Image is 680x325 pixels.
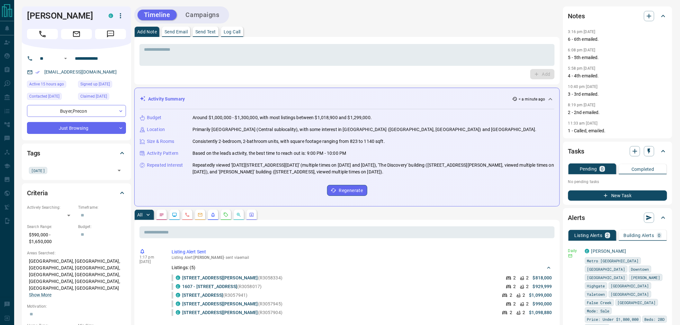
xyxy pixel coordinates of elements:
div: condos.ca [176,310,180,315]
span: Metro [GEOGRAPHIC_DATA] [587,258,639,264]
span: Message [95,29,126,39]
p: Daily [568,248,581,254]
a: 1607 - [STREET_ADDRESS] [182,284,237,289]
p: (R3058334) [182,275,282,281]
svg: Calls [185,212,190,217]
p: 2 [514,275,516,281]
h2: Notes [568,11,585,21]
div: Tue Oct 14 2025 [27,81,75,90]
span: Email [61,29,92,39]
p: Budget: [78,224,126,230]
p: 8:19 pm [DATE] [568,103,595,107]
div: Mon Feb 24 2020 [78,81,126,90]
p: Areas Searched: [27,250,126,256]
svg: Lead Browsing Activity [172,212,177,217]
span: [PERSON_NAME] [194,255,224,260]
p: 4 - 4th emailed. [568,73,667,79]
div: Listings: (5) [172,262,552,274]
p: Repeatedly viewed '[DATE][STREET_ADDRESS][DATE]' (multiple times on [DATE] and [DATE]), 'The Disc... [192,162,554,175]
span: Downtown [631,266,649,272]
svg: Opportunities [236,212,241,217]
h2: Alerts [568,213,585,223]
p: Search Range: [27,224,75,230]
p: Log Call [224,30,241,34]
p: $990,000 [533,301,552,307]
svg: Emails [198,212,203,217]
span: Contacted [DATE] [29,93,59,100]
p: 5:58 pm [DATE] [568,66,595,71]
p: 2 [510,309,512,316]
svg: Notes [159,212,164,217]
div: condos.ca [176,276,180,280]
span: [DATE] [31,167,45,174]
svg: Agent Actions [249,212,254,217]
span: [GEOGRAPHIC_DATA] [611,283,649,289]
div: Notes [568,8,667,24]
h2: Tags [27,148,40,158]
p: No pending tasks [568,177,667,187]
div: Tags [27,145,126,161]
p: 2 [523,292,525,299]
p: 2 [606,233,609,238]
p: 2 [514,283,516,290]
div: Just Browsing [27,122,126,134]
div: Criteria [27,185,126,201]
span: [GEOGRAPHIC_DATA] [587,274,625,281]
p: Actively Searching: [27,205,75,210]
div: Alerts [568,210,667,225]
span: Claimed [DATE] [80,93,107,100]
p: All [137,213,142,217]
p: 2 [523,309,525,316]
p: $1,098,880 [529,309,552,316]
a: [STREET_ADDRESS] [182,293,223,298]
p: 2 [526,283,529,290]
div: condos.ca [176,293,180,297]
p: (R3058017) [182,283,262,290]
span: Mode: Sale [587,308,610,314]
a: [PERSON_NAME] [591,249,626,254]
div: Buyer , Precon [27,105,126,117]
p: 2 - 2nd emailed. [568,109,667,116]
span: Call [27,29,58,39]
p: 10:40 pm [DATE] [568,84,598,89]
p: 2 [526,301,529,307]
p: (R3057941) [182,292,247,299]
button: Campaigns [179,10,226,20]
p: Send Email [165,30,188,34]
a: [STREET_ADDRESS][PERSON_NAME] [182,310,258,315]
button: New Task [568,190,667,201]
p: Listings: ( 5 ) [172,264,196,271]
p: [GEOGRAPHIC_DATA], [GEOGRAPHIC_DATA], [GEOGRAPHIC_DATA], [GEOGRAPHIC_DATA], [GEOGRAPHIC_DATA], [G... [27,256,126,300]
p: Activity Summary [148,96,185,102]
p: 11:33 am [DATE] [568,121,598,126]
p: [DATE] [139,259,162,264]
span: [GEOGRAPHIC_DATA] [611,291,649,297]
svg: Email [568,254,573,258]
span: Active 15 hours ago [29,81,64,87]
p: 6:08 pm [DATE] [568,48,595,52]
span: [PERSON_NAME] [631,274,660,281]
p: Add Note [137,30,157,34]
span: Price: Under $1,800,000 [587,316,639,322]
p: Timeframe: [78,205,126,210]
p: (R3057945) [182,301,282,307]
a: [EMAIL_ADDRESS][DOMAIN_NAME] [44,69,117,75]
span: Signed up [DATE] [80,81,110,87]
span: Yaletown [587,291,605,297]
p: 3 - 3rd emailed. [568,91,667,98]
div: Thu Sep 25 2025 [78,93,126,102]
p: < a minute ago [519,96,545,102]
p: $590,000 - $1,650,000 [27,230,75,247]
p: 3:16 pm [DATE] [568,30,595,34]
p: Listing Alerts [575,233,603,238]
p: Motivation: [27,303,126,309]
p: Consistently 2-bedroom, 2-bathroom units, with square footage ranging from 823 to 1140 sqft. [192,138,385,145]
button: Regenerate [327,185,367,196]
p: Activity Pattern [147,150,178,157]
p: Pending [580,167,597,171]
span: Highgate [587,283,605,289]
button: Open [115,166,124,175]
svg: Requests [223,212,228,217]
p: 2 [510,292,512,299]
p: Location [147,126,165,133]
